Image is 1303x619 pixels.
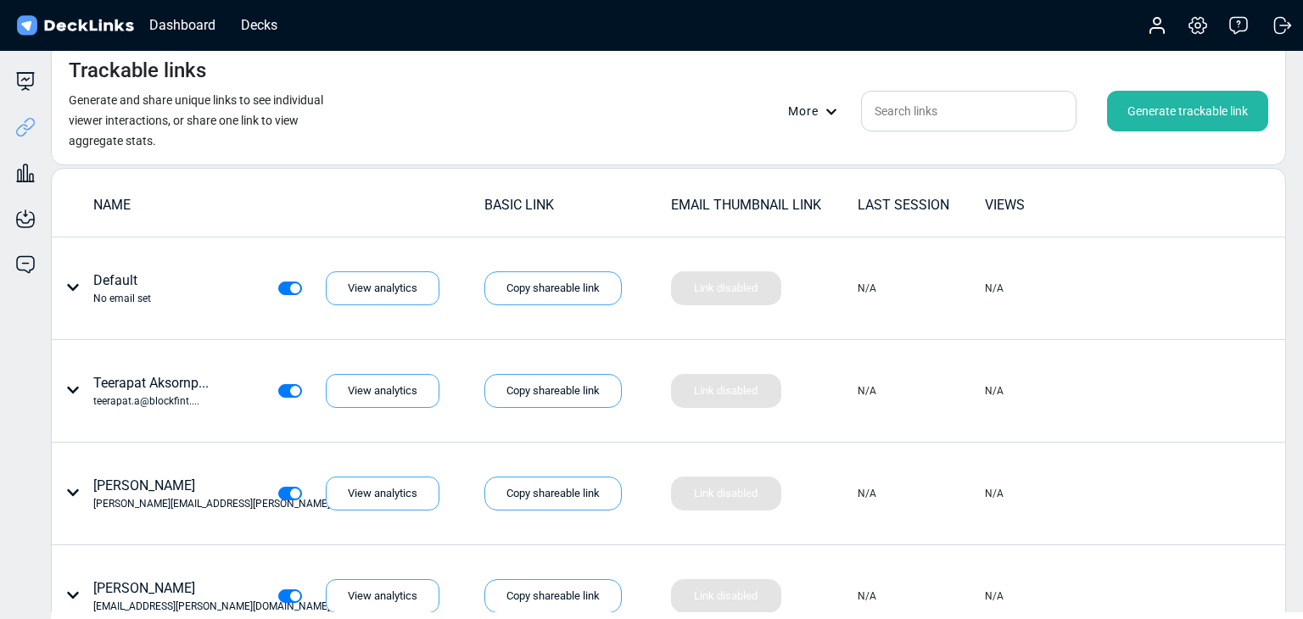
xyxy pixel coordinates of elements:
[985,281,1004,296] div: N/A
[326,374,439,408] div: View analytics
[985,383,1004,399] div: N/A
[858,195,983,215] div: LAST SESSION
[484,374,622,408] div: Copy shareable link
[93,270,151,306] div: Default
[326,477,439,510] div: View analytics
[484,194,670,224] td: BASIC LINK
[93,578,330,614] div: [PERSON_NAME]
[858,486,876,501] div: N/A
[861,91,1077,131] input: Search links
[93,476,407,511] div: [PERSON_NAME]
[93,393,209,409] div: teerapat.a@blockfint....
[93,496,407,511] div: [PERSON_NAME][EMAIL_ADDRESS][PERSON_NAME][DOMAIN_NAME]
[93,291,151,306] div: No email set
[985,195,1110,215] div: VIEWS
[484,579,622,613] div: Copy shareable link
[484,271,622,305] div: Copy shareable link
[985,588,1004,604] div: N/A
[985,486,1004,501] div: N/A
[788,103,847,120] div: More
[858,281,876,296] div: N/A
[141,14,224,36] div: Dashboard
[670,194,857,224] td: EMAIL THUMBNAIL LINK
[326,271,439,305] div: View analytics
[69,93,323,148] small: Generate and share unique links to see individual viewer interactions, or share one link to view ...
[93,599,330,614] div: [EMAIL_ADDRESS][PERSON_NAME][DOMAIN_NAME]
[69,59,206,83] h4: Trackable links
[484,477,622,510] div: Copy shareable link
[14,14,137,38] img: DeckLinks
[93,373,209,409] div: Teerapat Aksornp...
[858,383,876,399] div: N/A
[232,14,286,36] div: Decks
[1107,91,1268,131] div: Generate trackable link
[326,579,439,613] div: View analytics
[93,195,483,215] div: NAME
[858,588,876,604] div: N/A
